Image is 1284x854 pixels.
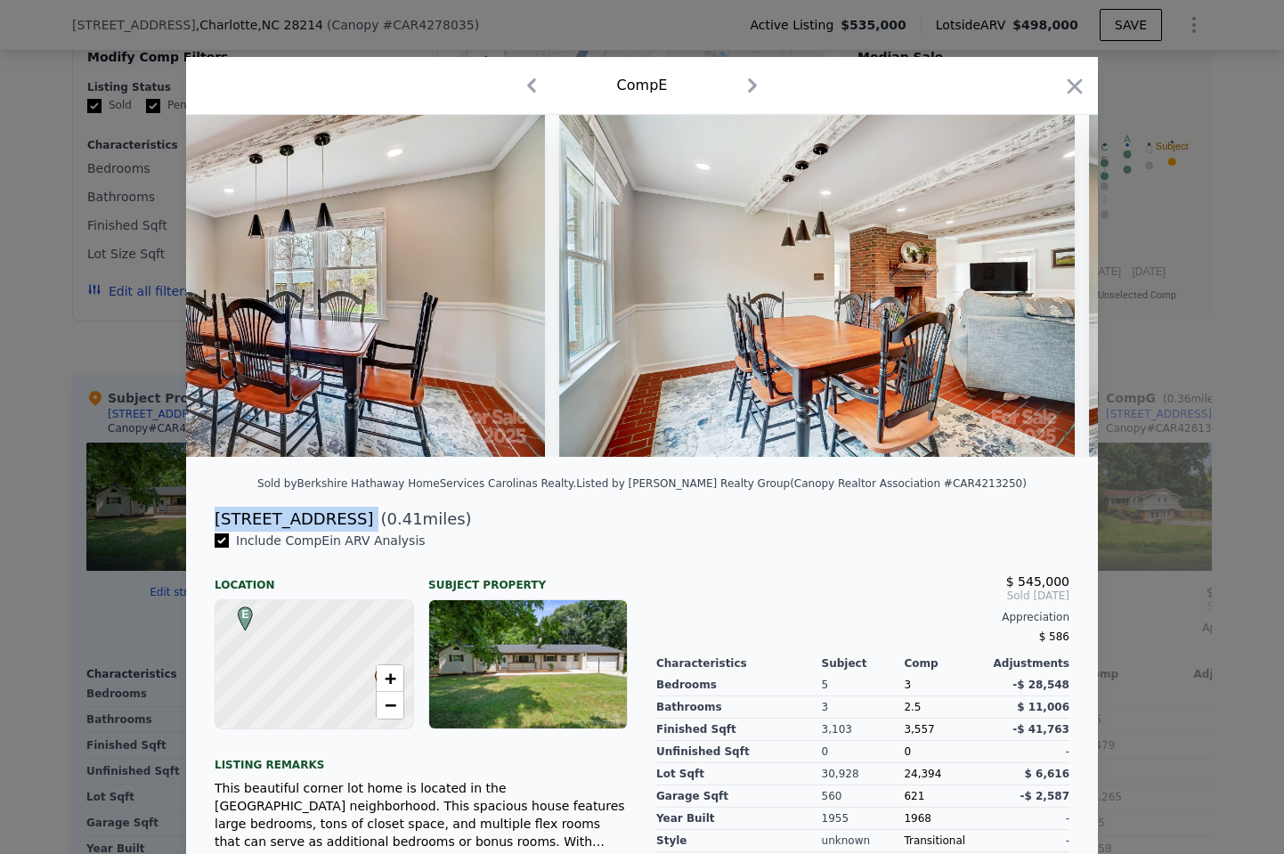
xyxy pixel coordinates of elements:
div: Bathrooms [656,696,822,719]
span: 3,557 [904,723,934,736]
span: Include Comp E in ARV Analysis [229,533,433,548]
div: Characteristics [656,656,822,671]
div: Lot Sqft [656,763,822,785]
div: 5 [822,674,905,696]
div: - [987,830,1069,852]
span: 0 [904,745,911,758]
span: + [385,667,396,689]
span: − [385,694,396,716]
div: Garage Sqft [656,785,822,808]
div: 3 [822,696,905,719]
div: [STREET_ADDRESS] [215,507,373,532]
span: $ 11,006 [1017,701,1069,713]
div: Location [215,564,414,592]
span: 24,394 [904,768,941,780]
div: Comp E [617,75,668,96]
span: -$ 41,763 [1012,723,1069,736]
span: -$ 28,548 [1012,679,1069,691]
div: 3,103 [822,719,905,741]
div: Style [656,830,822,852]
div: 2.5 [904,696,987,719]
img: Property Img [559,115,1074,457]
img: Property Img [28,115,545,457]
div: Subject Property [428,564,628,592]
div: - [987,741,1069,763]
div: Year Built [656,808,822,830]
div: • [370,668,381,679]
div: unknown [822,830,905,852]
div: 30,928 [822,763,905,785]
span: $ 6,616 [1025,768,1069,780]
div: Sold by Berkshire Hathaway HomeServices Carolinas Realty . [257,477,576,490]
div: Listed by [PERSON_NAME] Realty Group (Canopy Realtor Association #CAR4213250) [576,477,1027,490]
a: Zoom in [377,665,403,692]
span: E [233,606,257,622]
div: 1968 [904,808,987,830]
div: 560 [822,785,905,808]
span: $ 545,000 [1006,574,1069,589]
div: 1955 [822,808,905,830]
div: Adjustments [987,656,1069,671]
div: Bedrooms [656,674,822,696]
span: • [370,663,394,689]
a: Zoom out [377,692,403,719]
div: Comp [904,656,987,671]
div: Listing remarks [215,744,628,772]
span: ( miles) [373,507,471,532]
span: Sold [DATE] [656,589,1069,603]
span: 3 [904,679,911,691]
div: Finished Sqft [656,719,822,741]
div: - [987,808,1069,830]
div: Appreciation [656,610,1069,624]
div: Unfinished Sqft [656,741,822,763]
div: 0 [822,741,905,763]
div: This beautiful corner lot home is located in the [GEOGRAPHIC_DATA] neighborhood. This spacious ho... [215,779,628,850]
div: Transitional [904,830,987,852]
span: 621 [904,790,924,802]
span: $ 586 [1039,630,1069,643]
span: -$ 2,587 [1020,790,1069,802]
span: 0.41 [387,509,423,528]
div: E [233,606,244,617]
div: Subject [822,656,905,671]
